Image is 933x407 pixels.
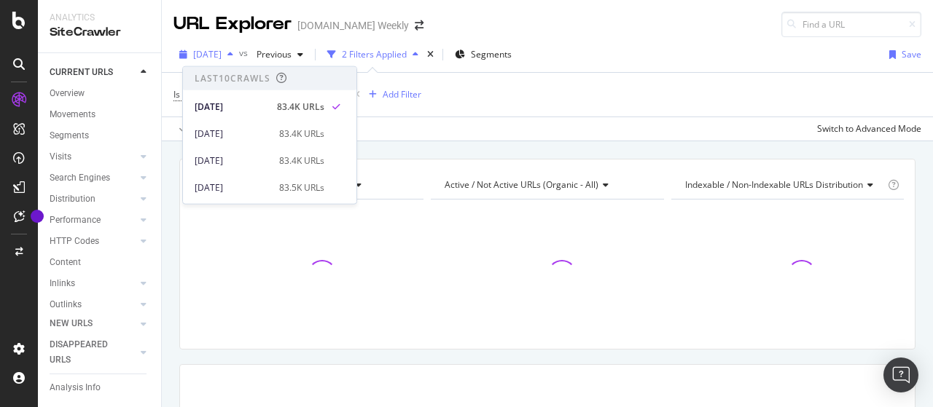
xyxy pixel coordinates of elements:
div: SiteCrawler [50,24,149,41]
div: 83.4K URLs [279,154,324,167]
a: Analysis Info [50,380,151,395]
button: Switch to Advanced Mode [811,117,921,141]
span: Previous [251,48,292,60]
span: vs [239,47,251,59]
div: DISAPPEARED URLS [50,337,123,368]
div: URL Explorer [173,12,292,36]
div: Switch to Advanced Mode [817,122,921,135]
div: Search Engines [50,170,110,186]
div: Tooltip anchor [31,210,44,223]
div: Analytics [50,12,149,24]
a: DISAPPEARED URLS [50,337,136,368]
div: Distribution [50,191,95,207]
button: Apply [173,117,216,141]
div: Save [902,48,921,60]
div: 2 Filters Applied [342,48,407,60]
button: 2 Filters Applied [321,43,424,66]
a: Segments [50,128,151,143]
div: Movements [50,107,95,122]
div: 83.4K URLs [277,100,324,113]
span: Is Indexable [173,88,222,100]
div: [DATE] [195,127,270,140]
div: Overview [50,86,85,101]
div: 83.4K URLs [279,127,324,140]
button: Add Filter [363,86,421,103]
div: HTTP Codes [50,234,99,249]
div: times [424,47,437,62]
a: Visits [50,149,136,165]
div: 83.5K URLs [279,181,324,194]
a: Outlinks [50,297,136,312]
a: HTTP Codes [50,234,136,249]
a: Distribution [50,191,136,207]
div: CURRENT URLS [50,65,113,80]
span: Active / Not Active URLs (organic - all) [445,178,598,191]
a: NEW URLS [50,316,136,331]
div: Segments [50,128,89,143]
a: Movements [50,107,151,122]
span: Segments [471,48,512,60]
a: Overview [50,86,151,101]
div: [DATE] [195,100,268,113]
span: 2025 Sep. 21st [193,48,222,60]
div: Outlinks [50,297,82,312]
input: Find a URL [781,12,921,37]
a: Search Engines [50,170,136,186]
div: Visits [50,149,71,165]
div: Add Filter [383,88,421,100]
a: Content [50,255,151,270]
h4: Indexable / Non-Indexable URLs Distribution [682,173,885,197]
button: [DATE] [173,43,239,66]
div: [DOMAIN_NAME] Weekly [297,18,409,33]
span: Indexable / Non-Indexable URLs distribution [685,178,863,191]
button: Segments [449,43,518,66]
div: [DATE] [195,181,270,194]
a: CURRENT URLS [50,65,136,80]
button: Previous [251,43,309,66]
div: Open Intercom Messenger [883,357,918,392]
button: Save [883,43,921,66]
div: Analysis Info [50,380,101,395]
div: Last 10 Crawls [195,72,270,84]
div: [DATE] [195,154,270,167]
a: Performance [50,213,136,228]
a: Inlinks [50,276,136,291]
div: arrow-right-arrow-left [415,20,423,31]
div: Content [50,255,81,270]
div: NEW URLS [50,316,93,331]
h4: Active / Not Active URLs [442,173,650,197]
div: Performance [50,213,101,228]
div: Inlinks [50,276,75,291]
